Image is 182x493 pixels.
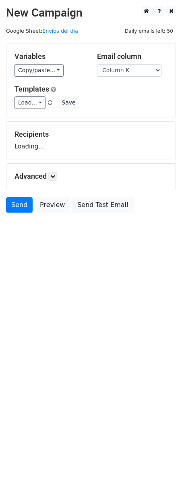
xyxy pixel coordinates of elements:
a: Preview [35,197,70,213]
a: Send [6,197,33,213]
small: Google Sheet: [6,28,78,34]
div: Loading... [14,130,168,151]
h5: Variables [14,52,85,61]
span: Daily emails left: 50 [122,27,176,36]
h2: New Campaign [6,6,176,20]
a: Envíos del dia [42,28,78,34]
a: Load... [14,96,45,109]
a: Copy/paste... [14,64,64,77]
h5: Email column [97,52,168,61]
button: Save [58,96,79,109]
h5: Recipients [14,130,168,139]
a: Templates [14,85,49,93]
h5: Advanced [14,172,168,181]
a: Send Test Email [72,197,133,213]
a: Daily emails left: 50 [122,28,176,34]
